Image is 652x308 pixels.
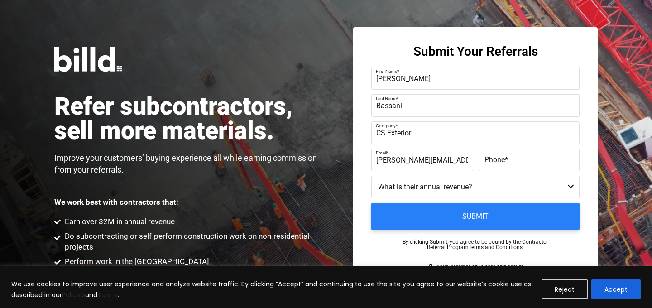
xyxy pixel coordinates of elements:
p: We work best with contractors that: [54,198,178,206]
h3: Submit Your Referrals [413,45,538,58]
span: Perform work in the [GEOGRAPHIC_DATA] [62,256,209,267]
input: Submit [371,203,580,230]
span: Last Name [376,96,397,101]
p: By clicking Submit, you agree to be bound by the Contractor Referral Program . [403,239,548,250]
span: Company [376,123,396,128]
span: Earn over $2M in annual revenue [62,217,175,227]
h1: Refer subcontractors, sell more materials. [54,94,326,143]
span: Phone [484,155,505,164]
button: Reject [542,279,588,299]
a: Policies [62,290,85,299]
span: First Name [376,69,397,74]
span: Email [376,150,387,155]
span: Your information is safe and secure [434,264,523,270]
a: Terms and Conditions [469,244,523,250]
button: Accept [591,279,641,299]
p: Improve your customers’ buying experience all while earning commission from your referrals. [54,152,326,176]
p: We use cookies to improve user experience and analyze website traffic. By clicking “Accept” and c... [11,279,535,300]
a: Terms [97,290,118,299]
span: Do subcontracting or self-perform construction work on non-residential projects [62,231,326,253]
